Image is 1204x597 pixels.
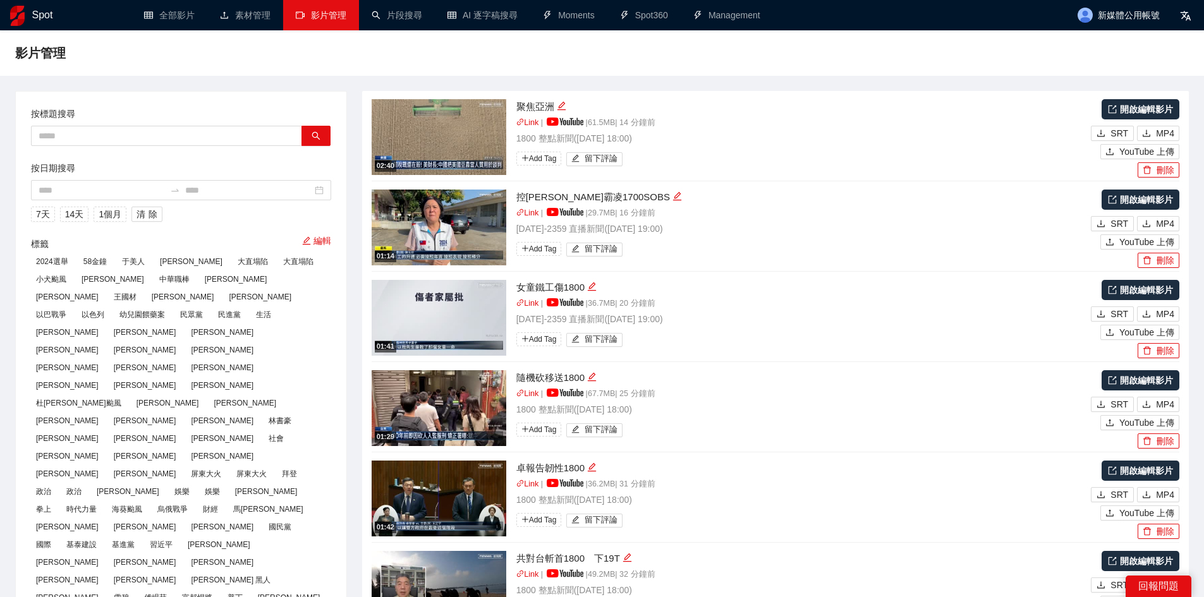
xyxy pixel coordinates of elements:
[264,520,296,534] span: 國民黨
[1138,162,1179,178] button: delete刪除
[228,502,308,516] span: 馬[PERSON_NAME]
[186,449,258,463] span: [PERSON_NAME]
[375,431,396,442] div: 01:29
[1102,280,1179,300] a: 開啟編輯影片
[1097,129,1105,139] span: download
[186,343,258,357] span: [PERSON_NAME]
[521,335,529,342] span: plus
[301,126,331,146] button: search
[31,555,104,569] span: [PERSON_NAME]
[587,280,597,295] div: 編輯
[213,308,246,322] span: 民進黨
[61,485,87,498] span: 政治
[516,570,525,578] span: link
[1156,488,1174,502] span: MP4
[154,272,195,286] span: 中華職棒
[571,516,580,525] span: edit
[109,573,181,587] span: [PERSON_NAME]
[1137,306,1179,322] button: downloadMP4
[278,255,319,268] span: 大直塌陷
[61,538,102,552] span: 基泰建設
[31,573,104,587] span: [PERSON_NAME]
[233,255,273,268] span: 大直塌陷
[1137,397,1179,412] button: downloadMP4
[516,389,539,398] a: linkLink
[109,343,181,357] span: [PERSON_NAME]
[587,462,597,472] span: edit
[516,570,539,579] a: linkLink
[200,272,272,286] span: [PERSON_NAME]
[516,207,1088,220] p: | | 29.7 MB | 16 分鐘前
[516,118,525,126] span: link
[516,118,539,127] a: linkLink
[1110,397,1128,411] span: SRT
[1102,190,1179,210] a: 開啟編輯影片
[1091,126,1134,141] button: downloadSRT
[31,161,75,175] label: 按日期搜尋
[1105,147,1114,157] span: upload
[1156,397,1174,411] span: MP4
[1142,219,1151,229] span: download
[302,236,331,246] a: 編輯
[547,389,583,397] img: yt_logo_rgb_light.a676ea31.png
[1137,216,1179,231] button: downloadMP4
[516,389,525,397] span: link
[623,553,632,562] span: edit
[587,282,597,291] span: edit
[107,538,140,552] span: 基進黨
[1137,487,1179,502] button: downloadMP4
[76,308,109,322] span: 以色列
[1142,490,1151,500] span: download
[186,467,226,481] span: 屏東大火
[60,207,89,222] button: 14天
[516,208,539,217] a: linkLink
[251,308,276,322] span: 生活
[693,10,760,20] a: thunderboltManagement
[1097,219,1105,229] span: download
[31,107,75,121] label: 按標題搜尋
[36,207,41,221] span: 7
[1119,325,1174,339] span: YouTube 上傳
[31,378,104,392] span: [PERSON_NAME]
[372,280,506,356] img: 7eb4b97c-c6b5-45a8-8246-fbf6d823d73c.jpg
[31,207,55,222] button: 7天
[186,573,276,587] span: [PERSON_NAME] 黑人
[92,485,164,498] span: [PERSON_NAME]
[131,396,204,410] span: [PERSON_NAME]
[1108,286,1117,294] span: export
[31,343,104,357] span: [PERSON_NAME]
[516,478,1088,491] p: | | 36.2 MB | 31 分鐘前
[1142,310,1151,320] span: download
[1102,461,1179,481] a: 開啟編輯影片
[516,117,1088,130] p: | | 61.5 MB | 14 分鐘前
[372,99,506,175] img: f56e15a2-bd2a-4b0c-a612-46cb523cf4b8.jpg
[31,290,104,304] span: [PERSON_NAME]
[516,280,1088,295] div: 女童鐵工傷1800
[372,461,506,536] img: f47cca86-9a28-42f4-a195-ceedf8335391.jpg
[31,467,104,481] span: [PERSON_NAME]
[186,520,258,534] span: [PERSON_NAME]
[566,333,623,347] button: edit留下評論
[76,272,149,286] span: [PERSON_NAME]
[1097,400,1105,410] span: download
[1100,144,1179,159] button: uploadYouTube 上傳
[220,10,271,20] a: upload素材管理
[1143,346,1152,356] span: delete
[1102,99,1179,119] a: 開啟編輯影片
[1108,376,1117,385] span: export
[516,551,1088,566] div: 共對台斬首1800 下19T
[1091,397,1134,412] button: downloadSRT
[1137,126,1179,141] button: downloadMP4
[557,101,566,111] span: edit
[109,414,181,428] span: [PERSON_NAME]
[131,207,162,222] button: 清除
[447,10,518,20] a: tableAI 逐字稿搜尋
[209,396,281,410] span: [PERSON_NAME]
[15,43,66,63] span: 影片管理
[1091,487,1134,502] button: downloadSRT
[1091,306,1134,322] button: downloadSRT
[1138,433,1179,449] button: delete刪除
[1100,325,1179,340] button: uploadYouTube 上傳
[311,10,346,20] span: 影片管理
[516,513,562,527] span: Add Tag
